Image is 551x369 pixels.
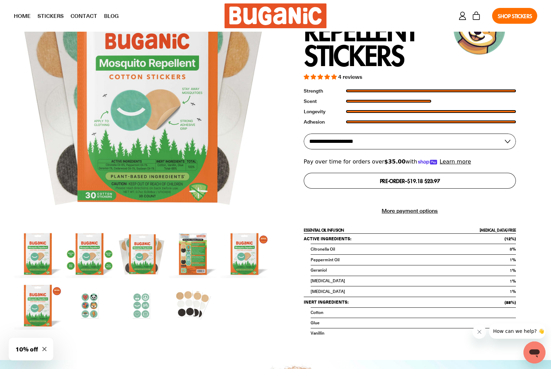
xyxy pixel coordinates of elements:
img: Buganic Mosquito Repellent Stickers [117,230,165,278]
span: 1 [510,267,516,274]
a: Blog [101,7,122,24]
span: Glue [311,320,320,326]
strong: % [512,267,516,273]
span: Essential Oil infusion [304,228,344,232]
img: Buganic Mosquito Repellent Stickers [14,230,62,278]
img: Buganic Mosquito Repellent Stickers [169,282,217,330]
iframe: Message from company [489,324,545,339]
a: Shop Stickers [492,8,537,24]
span: 1 [510,278,516,284]
div: 100% [346,120,516,123]
div: 100% [346,89,516,92]
strong: % [512,256,516,263]
strong: INERT INGREDIENTS: [304,299,349,305]
h4: Longevity [304,108,346,115]
img: Buganic Mosquito Repellent Stickers [220,230,269,278]
span: (88%) [505,299,516,305]
a: Stickers [34,7,67,24]
span: 8 [510,246,516,252]
a: More payment options [304,207,516,214]
button: Pre-order [304,173,516,189]
iframe: Button to launch messaging window [523,341,545,363]
h4: Scent [304,98,346,105]
a: Home [10,7,34,24]
span: (12%) [505,235,516,242]
h4: Strength [304,87,346,94]
img: Buganic Mosquito Repellent Stickers [14,282,62,330]
span: Vanillin [311,330,324,336]
span: [MEDICAL_DATA]-free [480,228,516,232]
img: Buganic [225,3,326,28]
span: Citronella Oil [311,246,335,252]
h4: Adhesion [304,118,346,125]
img: Buganic Mosquito Repellent Stickers [65,230,114,278]
span: Cotton [311,310,323,316]
span: [MEDICAL_DATA] [311,289,345,295]
span: 5.00 stars [304,73,338,80]
iframe: Close message [472,325,486,339]
span: 1 [510,257,516,263]
a: Contact [67,7,101,24]
strong: % [512,278,516,284]
a: Buganic Buganic [225,3,326,28]
span: Geraniol [311,267,327,273]
div: 100% [346,110,516,113]
div: 50% [346,100,516,103]
img: Buganic Mosquito Repellent Stickers [169,230,217,278]
strong: % [512,288,516,294]
img: Buganic Mosquito Repellent Stickers [65,282,114,330]
img: Buganic Mosquito Repellent Stickers [117,282,165,330]
span: [MEDICAL_DATA] [311,278,345,284]
strong: ACTIVE INGREDIENTS: [304,235,351,242]
span: Peppermint Oil [311,257,340,263]
span: 4 reviews [338,73,362,80]
span: 1 [510,288,516,295]
strong: % [512,246,516,252]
